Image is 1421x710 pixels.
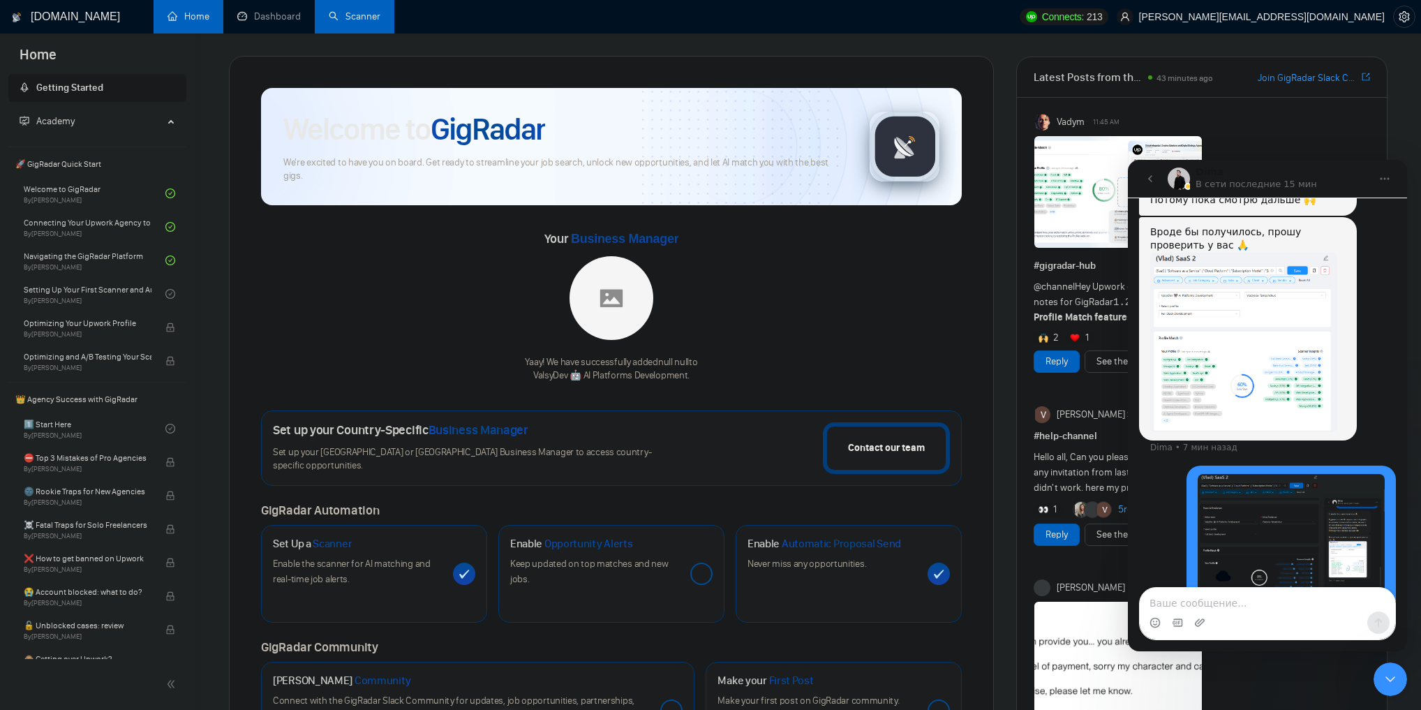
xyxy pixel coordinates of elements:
[24,350,151,364] span: Optimizing and A/B Testing Your Scanner for Better Results
[1393,11,1415,22] a: setting
[273,558,431,585] span: Enable the scanner for AI matching and real-time job alerts.
[769,674,814,688] span: First Post
[1258,71,1359,86] a: Join GigRadar Slack Community
[717,695,899,707] span: Make your first post on GigRadar community.
[261,639,378,655] span: GigRadar Community
[1039,333,1048,343] img: 🙌
[1394,11,1415,22] span: setting
[24,212,165,242] a: Connecting Your Upwork Agency to GigRadarBy[PERSON_NAME]
[165,222,175,232] span: check-circle
[1120,12,1130,22] span: user
[165,625,175,635] span: lock
[24,451,151,465] span: ⛔ Top 3 Mistakes of Pro Agencies
[544,231,679,246] span: Your
[1034,136,1202,248] img: F09AC4U7ATU-image.png
[1046,354,1068,369] a: Reply
[20,116,29,126] span: fund-projection-screen
[1034,350,1080,373] button: Reply
[570,256,653,340] img: placeholder.png
[1034,281,1351,323] span: Hey Upwork growth hackers, here's our July round-up and release notes for GigRadar • is your prof...
[165,424,175,434] span: check-circle
[571,232,678,246] span: Business Manager
[24,245,165,276] a: Navigating the GigRadar PlatformBy[PERSON_NAME]
[10,150,185,178] span: 🚀 GigRadar Quick Start
[24,565,151,574] span: By [PERSON_NAME]
[1096,527,1158,542] a: See the details
[24,413,165,444] a: 1️⃣ Start HereBy[PERSON_NAME]
[870,112,940,182] img: gigradar-logo.png
[1035,114,1052,131] img: Vadym
[273,674,411,688] h1: [PERSON_NAME]
[1362,71,1370,82] span: export
[168,10,209,22] a: homeHome
[283,110,545,148] h1: Welcome to
[8,74,186,102] li: Getting Started
[24,485,151,498] span: 🌚 Rookie Traps for New Agencies
[355,674,411,688] span: Community
[24,330,151,339] span: By [PERSON_NAME]
[747,537,901,551] h1: Enable
[24,465,151,473] span: By [PERSON_NAME]
[1034,524,1080,546] button: Reply
[36,82,103,94] span: Getting Started
[1118,503,1152,517] a: 5replies
[165,256,175,265] span: check-circle
[24,364,151,372] span: By [PERSON_NAME]
[1128,160,1407,651] iframe: To enrich screen reader interactions, please activate Accessibility in Grammarly extension settings
[1070,333,1080,343] img: ❤️
[1085,524,1170,546] button: See the details
[1393,6,1415,28] button: setting
[1034,451,1367,494] span: Hello all, Can you please guys review my profile, I don't now why I am not getting any invitation...
[848,441,925,456] div: Contact our team
[1057,114,1085,130] span: Vadym
[273,537,352,551] h1: Set Up a
[24,532,151,540] span: By [PERSON_NAME]
[1085,331,1089,345] span: 1
[24,599,151,607] span: By [PERSON_NAME]
[165,457,175,467] span: lock
[1156,73,1213,83] span: 43 minutes ago
[747,558,866,570] span: Never miss any opportunities.
[510,558,669,585] span: Keep updated on top matches and new jobs.
[24,178,165,209] a: Welcome to GigRadarBy[PERSON_NAME]
[1034,281,1075,293] span: @channel
[165,289,175,299] span: check-circle
[165,491,175,501] span: lock
[823,422,950,474] button: Contact our team
[20,82,29,92] span: rocket
[1034,258,1370,274] h1: # gigradar-hub
[431,110,545,148] span: GigRadar
[273,446,679,473] span: Set up your [GEOGRAPHIC_DATA] or [GEOGRAPHIC_DATA] Business Manager to access country-specific op...
[165,524,175,534] span: lock
[1087,9,1102,24] span: 213
[165,591,175,601] span: lock
[525,356,697,383] div: Yaay! We have successfully added null null to
[24,518,151,532] span: ☠️ Fatal Traps for Solo Freelancers
[1046,527,1068,542] a: Reply
[237,10,301,22] a: dashboardDashboard
[510,537,633,551] h1: Enable
[165,658,175,668] span: lock
[1053,331,1059,345] span: 2
[1085,350,1170,373] button: See the details
[1093,116,1119,128] span: 11:45 AM
[782,537,901,551] span: Automatic Proposal Send
[429,422,528,438] span: Business Manager
[24,633,151,641] span: By [PERSON_NAME]
[1096,354,1158,369] a: See the details
[24,619,151,633] span: 🔓 Unblocked cases: review
[165,558,175,568] span: lock
[8,45,68,74] span: Home
[1035,406,1052,423] img: Vishal Suthar
[283,156,847,183] span: We're excited to have you on board. Get ready to streamline your job search, unlock new opportuni...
